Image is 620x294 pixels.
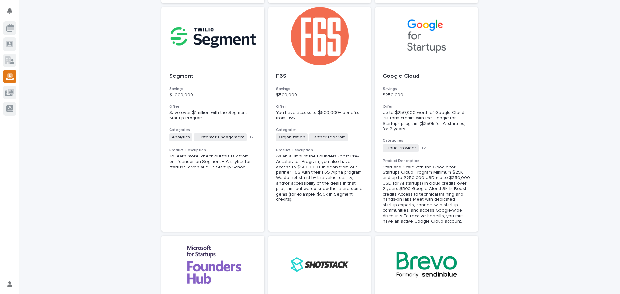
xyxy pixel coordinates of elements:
h3: Product Description [383,158,470,164]
h3: Product Description [169,148,257,153]
div: To learn more, check out this talk from our founder on Segment + Analytics for startups, given at... [169,154,257,170]
span: Organization [276,133,308,141]
p: Segment [169,73,257,80]
span: + 2 [249,135,254,139]
h3: Offer [276,104,364,109]
a: F6SSavings$500,000OfferYou have access to $500,000+ benefits from F6SCategoriesOrganizationPartne... [268,7,371,232]
p: $250,000 [383,92,470,98]
span: + 2 [421,146,426,150]
div: Start and Scale with the Google for Startups Cloud Program Minimum $25K and up to $250,000 USD (u... [383,165,470,224]
p: Up to $250,000 worth of Google Cloud Platform credits with the Google for Startups program ($350k... [383,110,470,132]
span: Analytics [169,133,192,141]
div: Notifications [8,8,16,18]
h3: Savings [383,86,470,92]
p: $500,000 [276,92,364,98]
p: Save over $1million with the Segment Startup Program! [169,110,257,121]
h3: Categories [383,138,470,143]
button: Notifications [3,4,16,17]
h3: Product Description [276,148,364,153]
span: Customer Engagement [194,133,247,141]
a: Google CloudSavings$250,000OfferUp to $250,000 worth of Google Cloud Platform credits with the Go... [375,7,478,232]
h3: Categories [169,127,257,133]
h3: Offer [169,104,257,109]
h3: Savings [276,86,364,92]
p: Google Cloud [383,73,470,80]
h3: Categories [276,127,364,133]
a: SegmentSavings$1,000,000OfferSave over $1million with the Segment Startup Program!CategoriesAnaly... [161,7,264,232]
p: $1,000,000 [169,92,257,98]
span: Cloud Provider [383,144,419,152]
span: Partner Program [309,133,348,141]
h3: Offer [383,104,470,109]
div: As an alumni of the FoundersBoost Pre-Accelerator Program, you also have access to $500,000+ in d... [276,154,364,202]
p: You have access to $500,000+ benefits from F6S [276,110,364,121]
p: F6S [276,73,364,80]
h3: Savings [169,86,257,92]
